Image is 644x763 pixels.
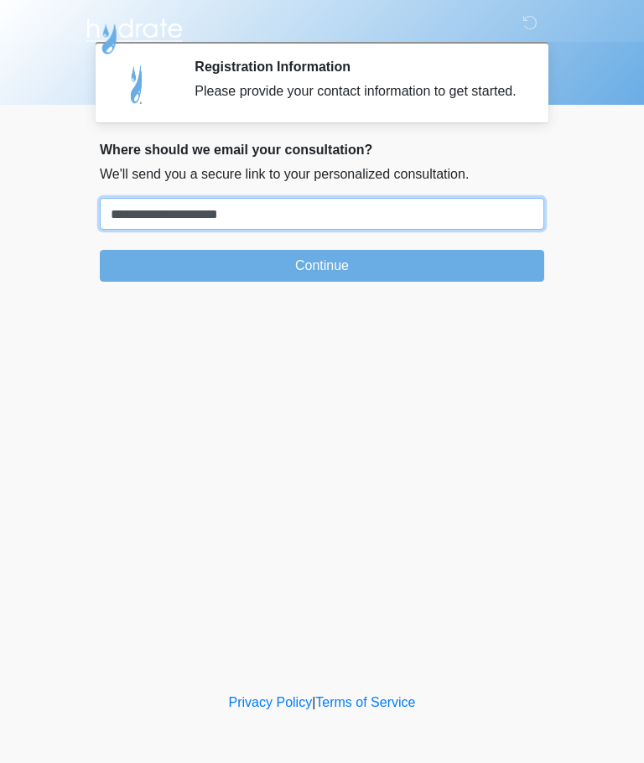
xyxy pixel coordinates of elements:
[229,695,313,709] a: Privacy Policy
[83,13,185,55] img: Hydrate IV Bar - Arcadia Logo
[112,59,163,109] img: Agent Avatar
[100,142,544,158] h2: Where should we email your consultation?
[195,81,519,101] div: Please provide your contact information to get started.
[100,250,544,282] button: Continue
[315,695,415,709] a: Terms of Service
[100,164,544,184] p: We'll send you a secure link to your personalized consultation.
[312,695,315,709] a: |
